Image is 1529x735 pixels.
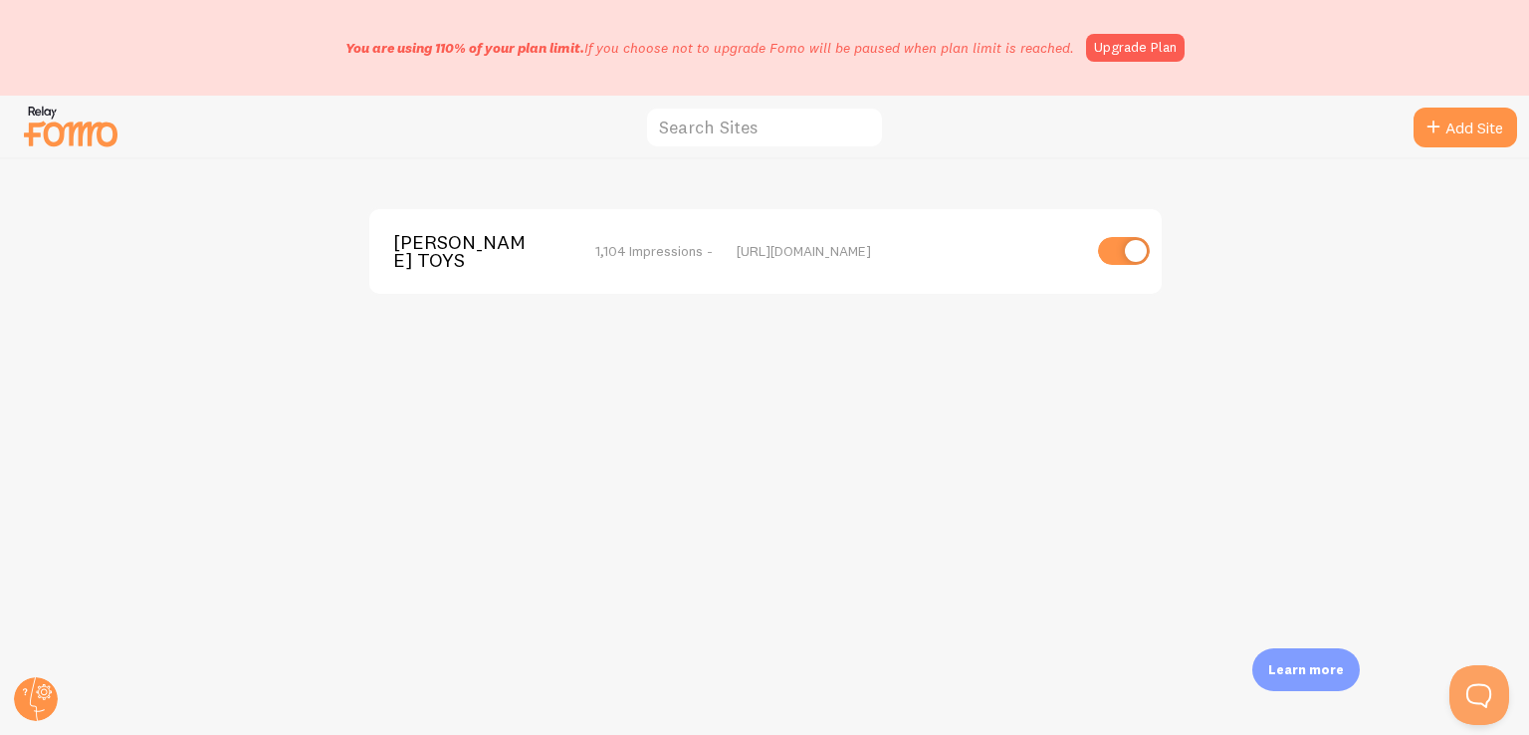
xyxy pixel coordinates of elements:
[393,233,553,270] span: [PERSON_NAME] TOYS
[21,101,120,151] img: fomo-relay-logo-orange.svg
[737,242,1080,260] div: [URL][DOMAIN_NAME]
[1252,648,1360,691] div: Learn more
[345,38,1074,58] p: If you choose not to upgrade Fomo will be paused when plan limit is reached.
[595,242,713,260] span: 1,104 Impressions -
[1268,660,1344,679] p: Learn more
[1086,34,1185,62] a: Upgrade Plan
[1449,665,1509,725] iframe: Help Scout Beacon - Open
[345,39,584,57] span: You are using 110% of your plan limit.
